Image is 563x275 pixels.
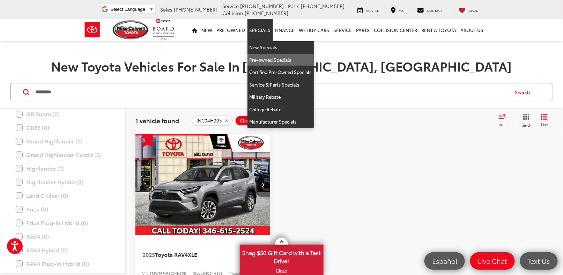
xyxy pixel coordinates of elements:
[16,108,110,120] label: GR Supra (0)
[514,113,536,127] button: Grid View
[536,113,553,127] button: List View
[110,7,145,12] span: Select Language
[424,252,465,270] a: Español
[429,257,461,265] span: Español
[495,113,514,127] button: Select sort value
[372,19,420,41] a: Collision Center
[474,257,511,265] span: Live Chat
[288,2,300,9] span: Parts
[332,19,354,41] a: Service
[142,134,153,147] span: Get Price Drop Alert
[35,84,509,101] input: Search by Make, Model, or Keyword
[541,121,548,127] span: List
[200,19,215,41] a: New
[113,20,150,39] img: Mike Calvert Toyota
[353,6,384,13] a: Service
[197,118,222,124] span: INC04H305
[135,134,271,235] div: 2025 Toyota RAV4 XLE 0
[235,116,262,126] button: Clear All
[366,8,379,13] span: Service
[16,149,110,161] label: Grand Highlander Hybrid (0)
[16,189,110,202] label: Land Cruiser (0)
[454,6,484,13] a: My Saved Vehicles
[110,7,154,12] a: Select Language​
[188,250,197,258] span: XLE
[16,176,110,188] label: Highlander Hybrid (0)
[135,134,271,236] img: 2025 Toyota RAV4 XLE
[301,2,345,9] span: [PHONE_NUMBER]
[247,66,314,79] a: Certified Pre-Owned Specials
[16,244,110,256] label: RAV4 Hybrid (0)
[16,135,110,147] label: Grand Highlander (0)
[247,79,314,91] a: Service & Parts Specials
[16,162,110,174] label: Highlander (0)
[135,116,179,125] span: 1 vehicle found
[524,257,554,265] span: Text Us
[240,118,258,124] span: Clear All
[469,8,479,13] span: Saved
[247,116,314,128] a: Manufacturer Specials
[399,8,406,13] span: Map
[223,9,244,16] span: Collision
[155,250,188,258] span: Toyota RAV4
[386,6,411,13] a: Map
[247,91,314,103] a: Military Rebate
[412,6,448,13] a: Contact
[297,19,332,41] a: WE BUY CARS
[142,250,155,258] span: 2025
[459,19,486,41] a: About Us
[215,19,247,41] a: Pre-Owned
[509,83,540,101] button: Search
[240,245,323,267] span: Snag $50 Gift Card with a Test Drive!
[240,2,284,9] span: [PHONE_NUMBER]
[16,230,110,243] label: RAV4 (0)
[354,19,372,41] a: Parts
[135,134,271,235] a: 2025 Toyota RAV4 XLE2025 Toyota RAV4 XLE2025 Toyota RAV4 XLE2025 Toyota RAV4 XLE
[427,8,443,13] span: Contact
[161,6,173,13] span: Sales
[256,172,270,197] button: Next image
[522,122,531,128] span: Grid
[245,9,289,16] span: [PHONE_NUMBER]
[420,19,459,41] a: Rent a Toyota
[247,19,273,41] a: Specials
[247,54,314,66] a: Pre-owned Specials
[16,203,110,215] label: Prius (0)
[520,252,558,270] a: Text Us
[16,217,110,229] label: Prius Plug-in Hybrid (0)
[174,6,218,13] span: [PHONE_NUMBER]
[149,7,154,12] span: ▼
[247,103,314,116] a: College Rebate
[16,121,110,134] label: GR86 (0)
[16,258,110,270] label: RAV4 Plug-In Hybrid (0)
[223,2,239,9] span: Service
[142,251,239,258] a: 2025Toyota RAV4XLE
[79,18,105,41] img: Toyota
[192,116,233,126] button: remove INC04H305
[247,41,314,54] a: New Specials
[498,121,506,127] span: Sort
[273,19,297,41] a: Finance
[470,252,515,270] a: Live Chat
[190,19,200,41] a: Home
